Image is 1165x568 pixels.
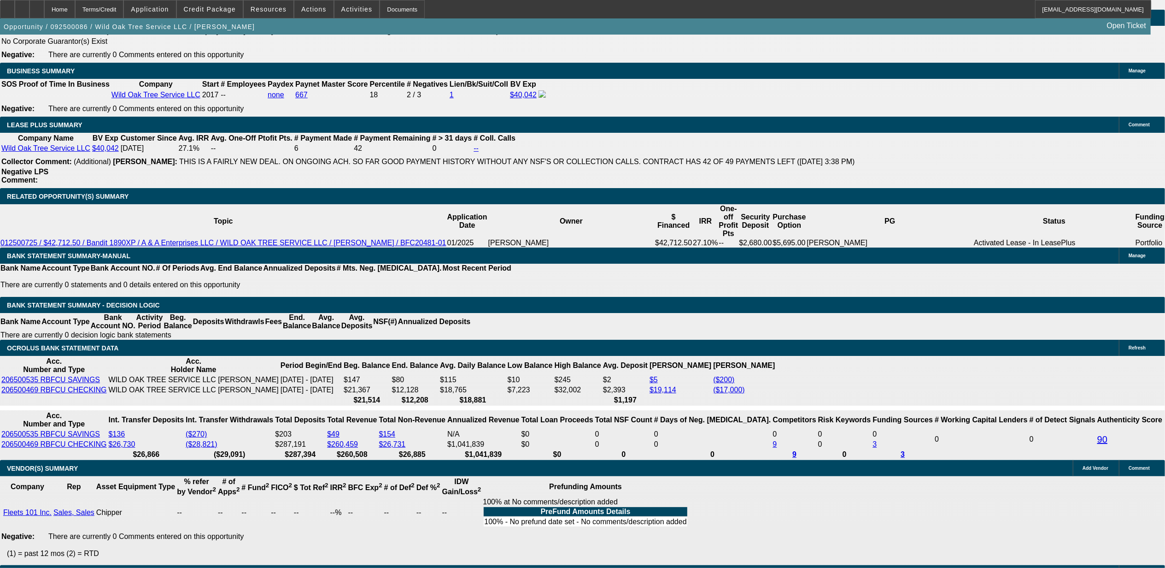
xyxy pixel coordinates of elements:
[1,357,107,374] th: Acc. Number and Type
[271,484,292,491] b: FICO
[773,238,807,248] td: $5,695.00
[1,168,48,184] b: Negative LPS Comment:
[1,386,107,394] a: 206500469 RBFCU CHECKING
[1,376,100,384] a: 206500535 RBFCU SAVINGS
[327,440,358,448] a: $260,459
[124,0,176,18] button: Application
[211,134,293,142] b: Avg. One-Off Ptofit Pts.
[53,509,94,516] a: Sales, Sales
[439,375,506,385] td: $115
[7,344,118,352] span: OCROLUS BANK STATEMENT DATA
[1,430,100,438] a: 206500535 RBFCU SAVINGS
[433,134,472,142] b: # > 31 days
[407,80,448,88] b: # Negatives
[1029,430,1096,449] td: 0
[807,238,973,248] td: [PERSON_NAME]
[121,134,177,142] b: Customer Since
[442,264,512,273] th: Most Recent Period
[186,430,207,438] a: ($270)
[266,482,269,489] sup: 2
[131,6,169,13] span: Application
[263,264,336,273] th: Annualized Deposits
[7,302,160,309] span: Bank Statement Summary - Decision Logic
[200,264,263,273] th: Avg. End Balance
[221,80,266,88] b: # Employees
[378,411,446,429] th: Total Non-Revenue
[251,6,287,13] span: Resources
[474,134,515,142] b: # Coll. Calls
[282,313,311,331] th: End. Balance
[478,486,481,493] sup: 2
[1097,434,1107,444] a: 90
[773,440,777,448] a: 9
[93,134,118,142] b: BV Exp
[18,134,74,142] b: Company Name
[275,411,326,429] th: Total Deposits
[554,385,602,395] td: $32,002
[41,313,90,331] th: Account Type
[654,450,772,459] th: 0
[275,450,326,459] th: $287,394
[136,313,164,331] th: Activity Period
[0,281,511,289] p: There are currently 0 statements and 0 details entered on this opportunity
[176,497,217,528] td: --
[120,144,177,153] td: [DATE]
[1103,18,1150,34] a: Open Ticket
[379,440,405,448] a: $26,731
[163,313,192,331] th: Beg. Balance
[18,80,110,89] th: Proof of Time In Business
[111,91,200,99] a: Wild Oak Tree Service LLC
[109,440,135,448] a: $26,730
[738,238,772,248] td: $2,680.00
[484,517,687,527] td: 100% - No prefund date set - No comments/description added
[336,264,442,273] th: # Mts. Neg. [MEDICAL_DATA].
[1129,253,1146,258] span: Manage
[655,204,692,238] th: $ Financed
[1129,345,1146,350] span: Refresh
[773,204,807,238] th: Purchase Option
[416,484,440,491] b: Def %
[7,550,1165,558] p: (1) = past 12 mos (2) = RTD
[398,313,471,331] th: Annualized Deposits
[935,435,939,443] span: 0
[603,357,648,374] th: Avg. Deposit
[185,411,274,429] th: Int. Transfer Withdrawals
[325,482,328,489] sup: 2
[719,204,739,238] th: One-off Profit Pts
[265,313,282,331] th: Fees
[379,482,382,489] sup: 2
[595,430,653,439] td: 0
[7,121,82,129] span: LEASE PLUS SUMMARY
[603,375,648,385] td: $2
[96,483,175,491] b: Asset Equipment Type
[1129,122,1150,127] span: Comment
[4,23,255,30] span: Opportunity / 092500086 / Wild Oak Tree Service LLC / [PERSON_NAME]
[213,486,216,493] sup: 2
[1,440,107,448] a: 206500469 RBFCU CHECKING
[447,411,520,429] th: Annualized Revenue
[90,313,136,331] th: Bank Account NO.
[241,497,269,528] td: --
[439,357,506,374] th: Avg. Daily Balance
[474,144,479,152] a: --
[288,482,292,489] sup: 2
[654,440,772,449] td: 0
[384,484,415,491] b: # of Def
[270,497,293,528] td: --
[294,134,352,142] b: # Payment Made
[108,411,185,429] th: Int. Transfer Deposits
[432,144,473,153] td: 0
[649,357,712,374] th: [PERSON_NAME]
[275,440,326,449] td: $287,191
[348,484,382,491] b: BFC Exp
[236,486,240,493] sup: 2
[818,440,872,449] td: 0
[294,0,334,18] button: Actions
[392,357,439,374] th: End. Balance
[541,508,631,515] b: PreFund Amounts Details
[655,238,692,248] td: $42,712.50
[447,430,520,439] td: N/A
[224,313,264,331] th: Withdrawls
[437,482,440,489] sup: 2
[392,375,439,385] td: $80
